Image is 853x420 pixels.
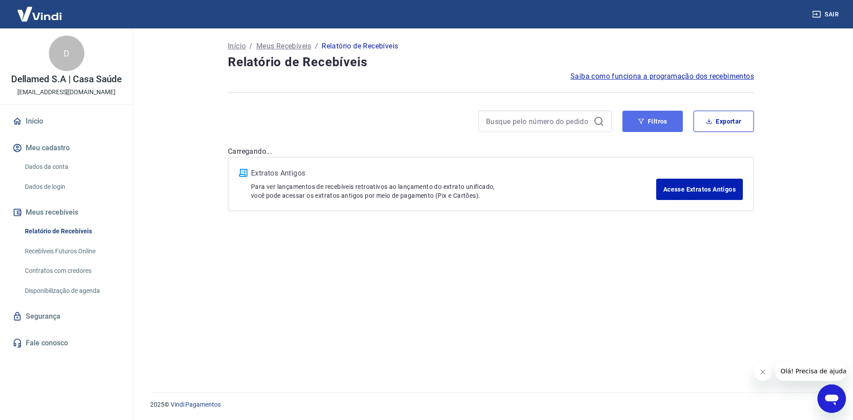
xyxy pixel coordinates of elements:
a: Dados de login [21,178,122,196]
a: Relatório de Recebíveis [21,222,122,240]
a: Disponibilização de agenda [21,282,122,300]
h4: Relatório de Recebíveis [228,53,754,71]
p: / [315,41,318,52]
a: Meus Recebíveis [256,41,311,52]
iframe: Fechar mensagem [754,363,772,381]
button: Exportar [694,111,754,132]
input: Busque pelo número do pedido [486,115,590,128]
iframe: Botão para abrir a janela de mensagens [817,384,846,413]
p: Extratos Antigos [251,168,656,179]
button: Sair [810,6,842,23]
a: Segurança [11,307,122,326]
p: / [249,41,252,52]
a: Recebíveis Futuros Online [21,242,122,260]
p: Dellamed S.A | Casa Saúde [11,75,122,84]
iframe: Mensagem da empresa [775,361,846,381]
a: Vindi Pagamentos [171,401,221,408]
p: Para ver lançamentos de recebíveis retroativos ao lançamento do extrato unificado, você pode aces... [251,182,656,200]
a: Fale conosco [11,333,122,353]
button: Meus recebíveis [11,203,122,222]
a: Início [228,41,246,52]
a: Dados da conta [21,158,122,176]
p: [EMAIL_ADDRESS][DOMAIN_NAME] [17,88,116,97]
a: Saiba como funciona a programação dos recebimentos [570,71,754,82]
p: 2025 © [150,400,832,409]
img: ícone [239,169,247,177]
span: Olá! Precisa de ajuda? [5,6,75,13]
a: Acesse Extratos Antigos [656,179,743,200]
p: Relatório de Recebíveis [322,41,398,52]
a: Início [11,112,122,131]
div: D [49,36,84,71]
button: Filtros [622,111,683,132]
a: Contratos com credores [21,262,122,280]
img: Vindi [11,0,68,28]
button: Meu cadastro [11,138,122,158]
p: Carregando... [228,146,754,157]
